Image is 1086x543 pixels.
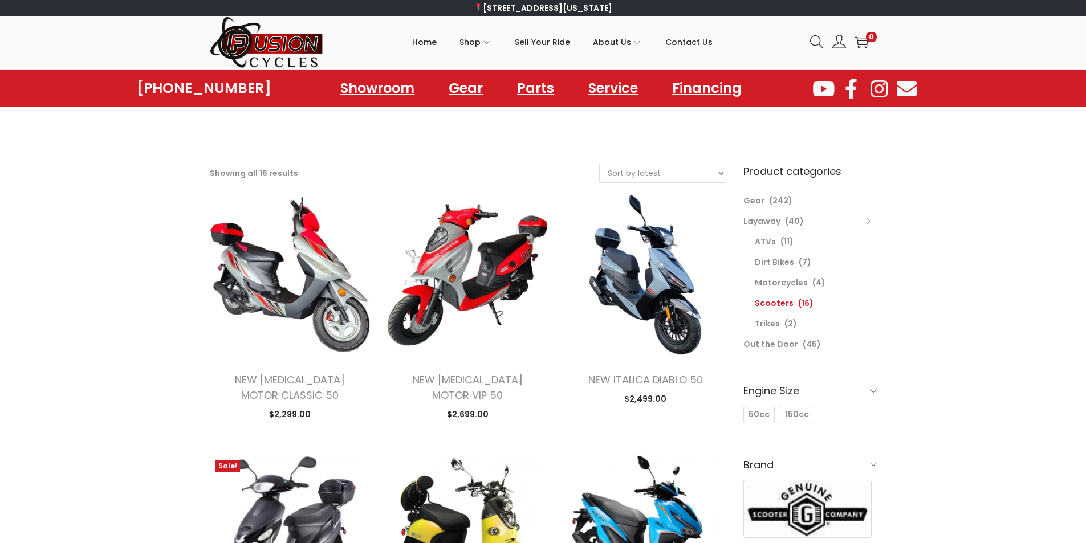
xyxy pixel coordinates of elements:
[269,409,311,420] span: 2,299.00
[515,17,570,68] a: Sell Your Ride
[755,297,794,309] a: Scooters
[447,409,452,420] span: $
[506,75,566,101] a: Parts
[749,409,770,420] span: 50cc
[744,480,872,537] img: Genuine
[803,338,821,350] span: (45)
[661,75,753,101] a: Financing
[474,3,482,11] img: 📍
[784,318,797,329] span: (2)
[812,277,825,288] span: (4)
[235,373,345,402] a: NEW [MEDICAL_DATA] MOTOR CLASSIC 50
[447,409,489,420] span: 2,699.00
[210,16,324,69] img: Woostify retina logo
[515,28,570,56] span: Sell Your Ride
[665,17,713,68] a: Contact Us
[269,409,274,420] span: $
[577,75,649,101] a: Service
[412,28,437,56] span: Home
[665,28,713,56] span: Contact Us
[755,277,808,288] a: Motorcycles
[329,75,753,101] nav: Menu
[743,164,877,179] h6: Product categories
[743,338,798,350] a: Out the Door
[785,409,809,420] span: 150cc
[743,451,877,478] h6: Brand
[437,75,494,101] a: Gear
[329,75,426,101] a: Showroom
[798,297,814,309] span: (16)
[743,195,764,206] a: Gear
[624,393,629,405] span: $
[593,17,642,68] a: About Us
[743,377,877,404] h6: Engine Size
[210,165,298,181] p: Showing all 16 results
[785,215,804,227] span: (40)
[769,195,792,206] span: (242)
[588,373,703,387] a: NEW ITALICA DIABLO 50
[412,17,437,68] a: Home
[600,164,726,182] select: Shop order
[474,2,612,14] a: [STREET_ADDRESS][US_STATE]
[799,256,811,268] span: (7)
[755,318,780,329] a: Trikes
[413,373,523,402] a: NEW [MEDICAL_DATA] MOTOR VIP 50
[459,28,481,56] span: Shop
[459,17,492,68] a: Shop
[755,256,794,268] a: Dirt Bikes
[624,393,666,405] span: 2,499.00
[593,28,631,56] span: About Us
[324,17,802,68] nav: Primary navigation
[743,215,780,227] a: Layaway
[755,236,776,247] a: ATVs
[137,80,271,96] a: [PHONE_NUMBER]
[855,35,868,49] a: 0
[780,236,794,247] span: (11)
